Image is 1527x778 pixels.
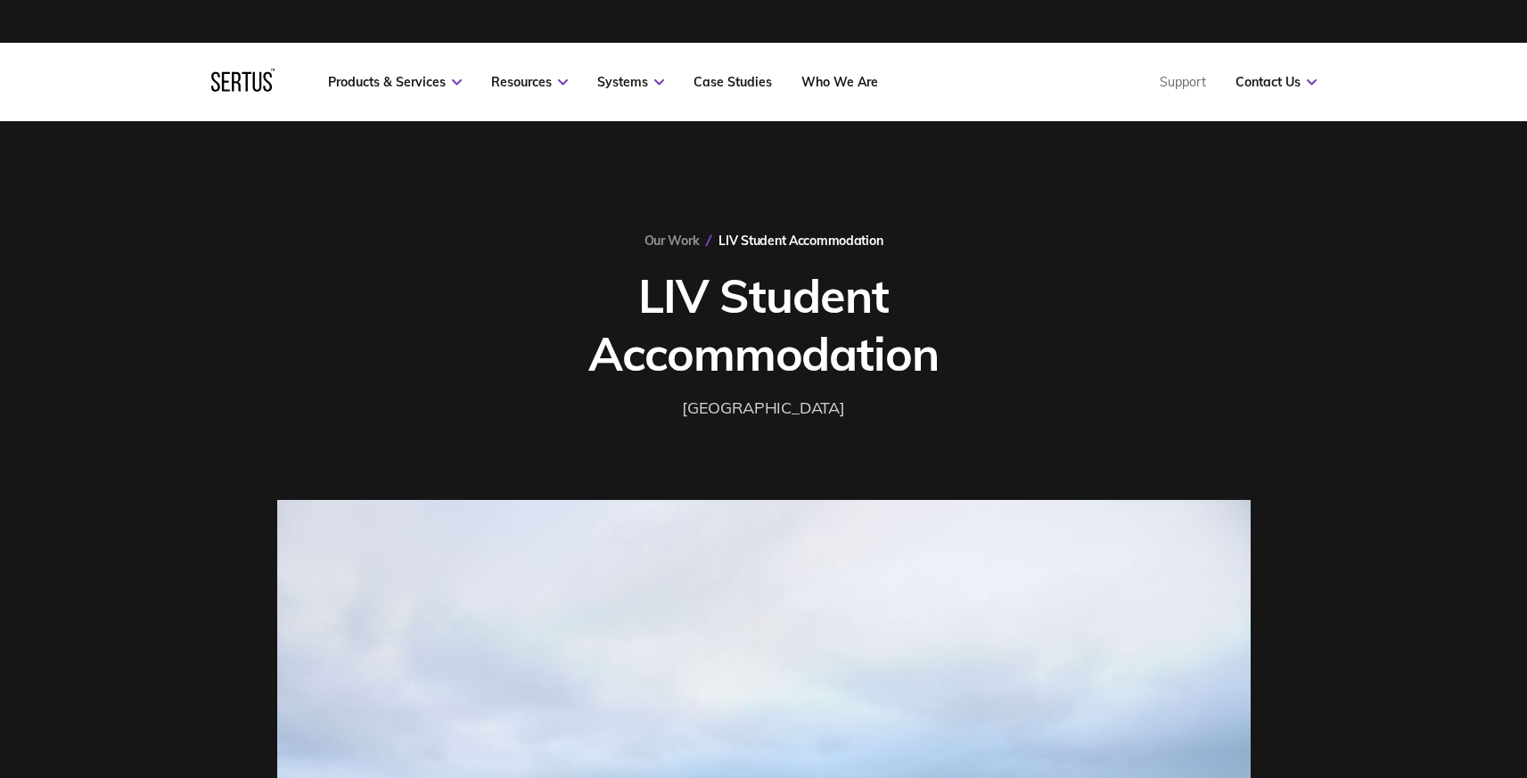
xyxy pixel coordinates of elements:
[682,396,845,422] div: [GEOGRAPHIC_DATA]
[1160,74,1206,90] a: Support
[474,266,1054,382] h1: LIV Student Accommodation
[491,74,568,90] a: Resources
[328,74,462,90] a: Products & Services
[1236,74,1317,90] a: Contact Us
[694,74,772,90] a: Case Studies
[597,74,664,90] a: Systems
[801,74,878,90] a: Who We Are
[1206,571,1527,778] iframe: Chat Widget
[644,233,700,249] a: Our Work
